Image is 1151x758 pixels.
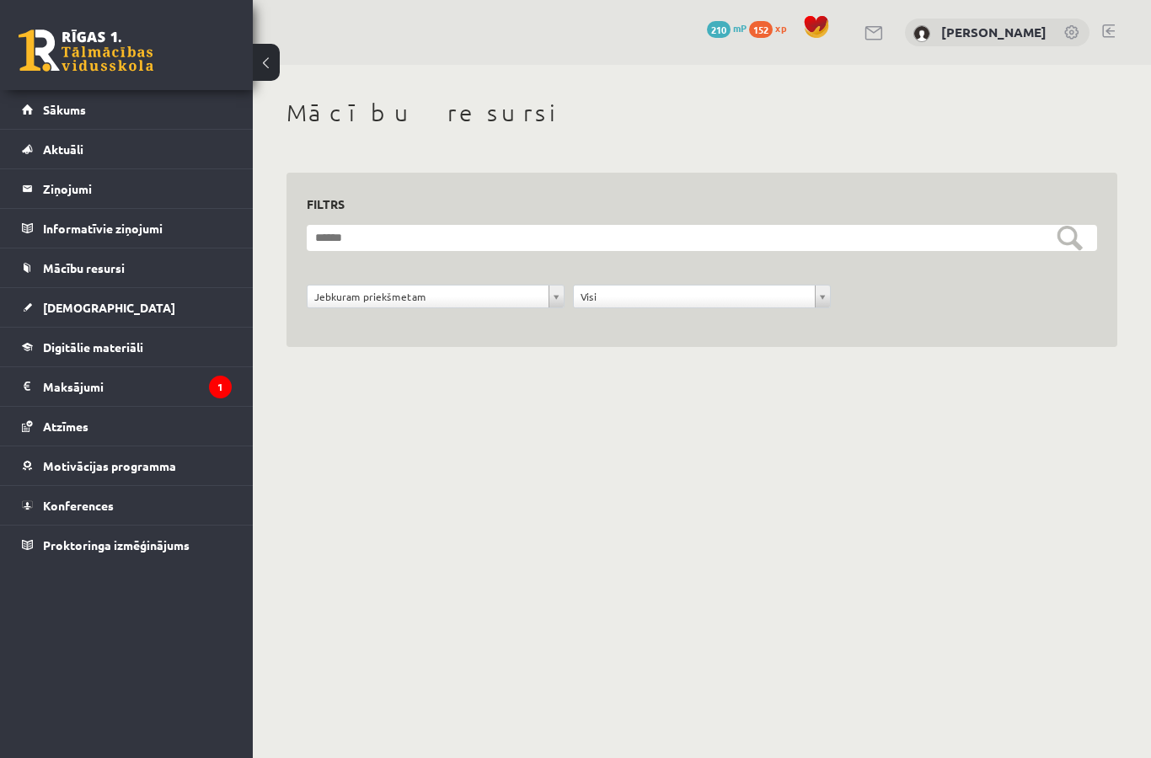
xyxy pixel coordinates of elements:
[913,25,930,42] img: Ņikita Rjabcevs
[22,209,232,248] a: Informatīvie ziņojumi
[22,130,232,168] a: Aktuāli
[43,260,125,275] span: Mācību resursi
[43,102,86,117] span: Sākums
[749,21,773,38] span: 152
[22,486,232,525] a: Konferences
[43,537,190,552] span: Proktoringa izmēģinājums
[43,141,83,157] span: Aktuāli
[43,300,175,315] span: [DEMOGRAPHIC_DATA]
[22,248,232,287] a: Mācību resursi
[314,286,542,307] span: Jebkuram priekšmetam
[22,526,232,564] a: Proktoringa izmēģinājums
[43,458,176,473] span: Motivācijas programma
[43,367,232,406] legend: Maksājumi
[43,339,143,355] span: Digitālie materiāli
[775,21,786,35] span: xp
[574,286,830,307] a: Visi
[19,29,153,72] a: Rīgas 1. Tālmācības vidusskola
[733,21,747,35] span: mP
[22,328,232,366] a: Digitālie materiāli
[22,90,232,129] a: Sākums
[22,407,232,446] a: Atzīmes
[22,446,232,485] a: Motivācijas programma
[286,99,1117,127] h1: Mācību resursi
[209,376,232,398] i: 1
[22,288,232,327] a: [DEMOGRAPHIC_DATA]
[749,21,795,35] a: 152 xp
[707,21,747,35] a: 210 mP
[43,169,232,208] legend: Ziņojumi
[43,209,232,248] legend: Informatīvie ziņojumi
[22,367,232,406] a: Maksājumi1
[941,24,1047,40] a: [PERSON_NAME]
[43,419,88,434] span: Atzīmes
[581,286,808,307] span: Visi
[308,286,564,307] a: Jebkuram priekšmetam
[43,498,114,513] span: Konferences
[707,21,731,38] span: 210
[307,193,1077,216] h3: Filtrs
[22,169,232,208] a: Ziņojumi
